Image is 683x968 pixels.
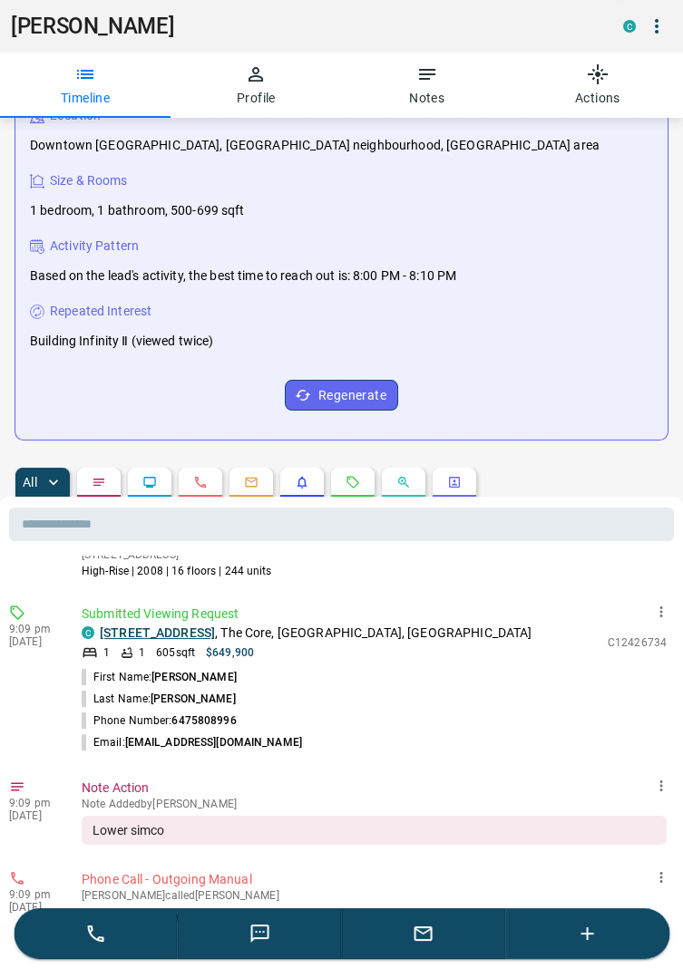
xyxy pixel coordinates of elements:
p: Activity Pattern [50,237,139,256]
p: All [23,476,37,489]
span: [EMAIL_ADDRESS][DOMAIN_NAME] [125,736,302,749]
svg: Agent Actions [447,475,462,489]
p: C12426734 [608,634,667,651]
button: Notes [342,53,512,118]
span: [PERSON_NAME] [151,692,235,705]
svg: Listing Alerts [295,475,309,489]
p: Note Action [82,779,667,798]
div: condos.ca [82,626,94,639]
p: 9:09 pm [9,797,63,809]
p: Based on the lead's activity, the best time to reach out is: 8:00 PM - 8:10 PM [30,266,456,286]
svg: Emails [244,475,259,489]
p: First Name: [82,669,237,685]
span: [PERSON_NAME] [151,671,236,683]
span: 6475808996 [171,714,236,727]
a: [STREET_ADDRESS] [100,625,215,640]
h1: [PERSON_NAME] [11,14,596,39]
p: Note Added by [PERSON_NAME] [82,798,667,810]
p: Size & Rooms [50,171,128,190]
p: High-Rise | 2008 | 16 floors | 244 units [82,563,272,579]
div: condos.ca [623,20,636,33]
svg: Lead Browsing Activity [142,475,157,489]
p: Last Name: [82,691,236,707]
div: Lower simco [82,816,667,845]
button: Actions [512,53,683,118]
svg: Opportunities [396,475,411,489]
svg: Notes [92,475,106,489]
p: Building Infinity Ⅱ (viewed twice) [30,332,213,351]
p: Phone Number: [82,712,237,729]
button: Regenerate [285,380,398,411]
p: 605 sqft [156,644,195,661]
p: [DATE] [9,901,63,914]
p: Email: [82,734,302,750]
p: [DATE] [9,635,63,648]
p: Phone Call - Outgoing Manual [82,870,667,889]
p: 1 bedroom, 1 bathroom, 500-699 sqft [30,201,245,220]
p: $649,900 [206,644,254,661]
svg: Requests [346,475,360,489]
button: Profile [171,53,341,118]
p: [DATE] [9,809,63,822]
p: , The Core, [GEOGRAPHIC_DATA], [GEOGRAPHIC_DATA] [100,624,532,643]
p: 9:09 pm [9,888,63,901]
p: [PERSON_NAME] called [PERSON_NAME] [82,889,667,902]
p: Submitted Viewing Request [82,605,667,624]
p: 1 [103,644,110,661]
svg: Calls [193,475,208,489]
p: 9:09 pm [9,623,63,635]
p: Repeated Interest [50,302,151,321]
p: Downtown [GEOGRAPHIC_DATA], [GEOGRAPHIC_DATA] neighbourhood, [GEOGRAPHIC_DATA] area [30,136,600,155]
p: 1 [139,644,145,661]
